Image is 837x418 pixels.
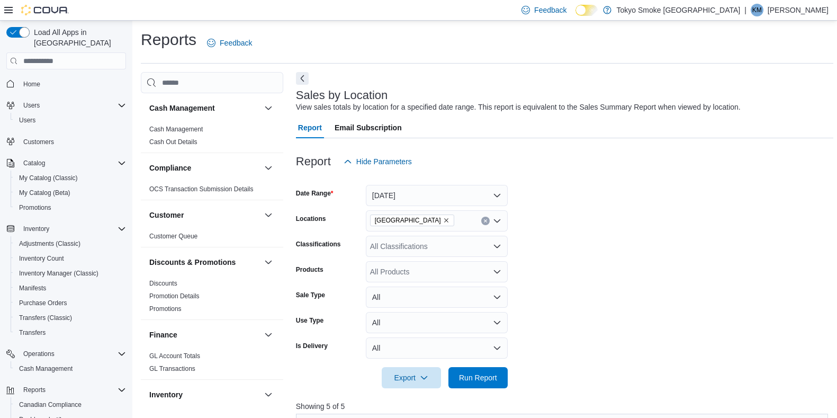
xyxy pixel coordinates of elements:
[296,155,331,168] h3: Report
[2,134,130,149] button: Customers
[366,312,508,333] button: All
[15,172,82,184] a: My Catalog (Classic)
[19,269,98,278] span: Inventory Manager (Classic)
[149,232,197,241] span: Customer Queue
[19,78,44,91] a: Home
[2,156,130,171] button: Catalog
[744,4,746,16] p: |
[23,350,55,358] span: Operations
[296,316,323,325] label: Use Type
[2,98,130,113] button: Users
[149,103,260,113] button: Cash Management
[296,215,326,223] label: Locations
[296,240,341,248] label: Classifications
[11,185,130,200] button: My Catalog (Beta)
[141,123,283,153] div: Cash Management
[11,281,130,296] button: Manifests
[751,4,763,16] div: Kory McNabb
[149,125,203,134] span: Cash Management
[141,277,283,319] div: Discounts & Promotions
[220,38,252,48] span: Feedback
[141,230,283,247] div: Customer
[15,267,103,280] a: Inventory Manager (Classic)
[2,383,130,397] button: Reports
[298,117,322,138] span: Report
[11,361,130,376] button: Cash Management
[366,185,508,206] button: [DATE]
[19,223,53,235] button: Inventory
[15,186,126,199] span: My Catalog (Beta)
[617,4,741,16] p: Tokyo Smoke [GEOGRAPHIC_DATA]
[149,352,200,360] a: GL Account Totals
[752,4,762,16] span: KM
[19,364,73,373] span: Cash Management
[19,189,70,197] span: My Catalog (Beta)
[19,99,126,112] span: Users
[15,201,56,214] a: Promotions
[2,346,130,361] button: Operations
[262,328,275,341] button: Finance
[15,237,126,250] span: Adjustments (Classic)
[575,5,598,16] input: Dark Mode
[149,389,183,400] h3: Inventory
[11,251,130,266] button: Inventory Count
[15,326,126,339] span: Transfers
[15,114,40,127] a: Users
[262,209,275,221] button: Customer
[149,389,260,400] button: Inventory
[296,72,309,85] button: Next
[149,185,254,193] span: OCS Transaction Submission Details
[149,365,195,372] a: GL Transactions
[15,252,68,265] a: Inventory Count
[11,325,130,340] button: Transfers
[19,174,78,182] span: My Catalog (Classic)
[15,267,126,280] span: Inventory Manager (Classic)
[296,189,334,198] label: Date Range
[19,314,72,322] span: Transfers (Classic)
[296,342,328,350] label: Is Delivery
[19,99,44,112] button: Users
[141,350,283,379] div: Finance
[15,114,126,127] span: Users
[15,398,126,411] span: Canadian Compliance
[19,136,58,148] a: Customers
[15,312,76,324] a: Transfers (Classic)
[23,80,40,88] span: Home
[11,397,130,412] button: Canadian Compliance
[23,225,49,233] span: Inventory
[296,89,388,102] h3: Sales by Location
[11,266,130,281] button: Inventory Manager (Classic)
[339,151,416,172] button: Hide Parameters
[149,163,191,173] h3: Compliance
[15,326,50,339] a: Transfers
[11,310,130,325] button: Transfers (Classic)
[19,384,50,396] button: Reports
[19,157,49,170] button: Catalog
[493,217,501,225] button: Open list of options
[296,102,741,113] div: View sales totals by location for a specified date range. This report is equivalent to the Sales ...
[534,5,566,15] span: Feedback
[23,159,45,167] span: Catalog
[19,157,126,170] span: Catalog
[296,291,325,299] label: Sale Type
[448,367,508,388] button: Run Report
[19,348,126,360] span: Operations
[19,203,51,212] span: Promotions
[15,237,85,250] a: Adjustments (Classic)
[149,126,203,133] a: Cash Management
[366,287,508,308] button: All
[141,29,196,50] h1: Reports
[19,223,126,235] span: Inventory
[149,292,200,300] a: Promotion Details
[19,239,80,248] span: Adjustments (Classic)
[382,367,441,388] button: Export
[335,117,402,138] span: Email Subscription
[30,27,126,48] span: Load All Apps in [GEOGRAPHIC_DATA]
[15,362,126,375] span: Cash Management
[19,384,126,396] span: Reports
[481,217,490,225] button: Clear input
[149,138,197,146] a: Cash Out Details
[149,163,260,173] button: Compliance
